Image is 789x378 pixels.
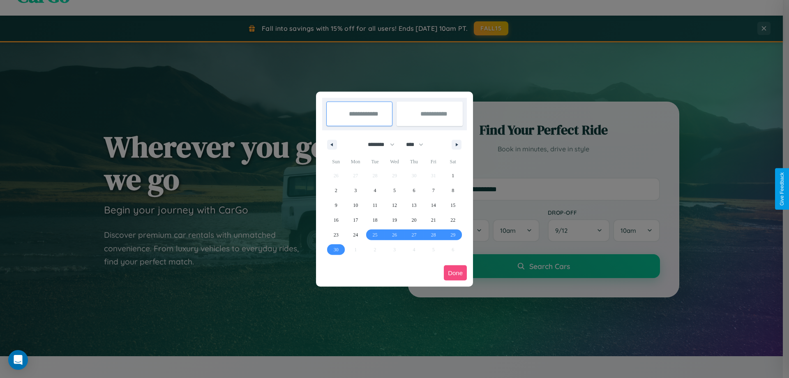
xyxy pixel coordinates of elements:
[326,242,346,257] button: 30
[392,198,397,213] span: 12
[444,265,467,281] button: Done
[779,172,785,206] div: Give Feedback
[443,155,463,168] span: Sat
[373,213,378,227] span: 18
[385,213,404,227] button: 19
[432,183,435,198] span: 7
[404,213,424,227] button: 20
[346,198,365,213] button: 10
[374,183,376,198] span: 4
[431,198,436,213] span: 14
[452,183,454,198] span: 8
[424,213,443,227] button: 21
[365,183,385,198] button: 4
[443,183,463,198] button: 8
[365,155,385,168] span: Tue
[411,213,416,227] span: 20
[385,155,404,168] span: Wed
[424,227,443,242] button: 28
[392,213,397,227] span: 19
[354,183,357,198] span: 3
[326,227,346,242] button: 23
[404,198,424,213] button: 13
[450,213,455,227] span: 22
[326,183,346,198] button: 2
[346,227,365,242] button: 24
[353,198,358,213] span: 10
[365,198,385,213] button: 11
[404,155,424,168] span: Thu
[424,183,443,198] button: 7
[424,198,443,213] button: 14
[392,227,397,242] span: 26
[353,213,358,227] span: 17
[404,227,424,242] button: 27
[346,155,365,168] span: Mon
[346,213,365,227] button: 17
[373,198,378,213] span: 11
[326,213,346,227] button: 16
[450,198,455,213] span: 15
[431,227,436,242] span: 28
[334,242,339,257] span: 30
[346,183,365,198] button: 3
[443,227,463,242] button: 29
[365,227,385,242] button: 25
[8,350,28,370] div: Open Intercom Messenger
[452,168,454,183] span: 1
[373,227,378,242] span: 25
[411,198,416,213] span: 13
[335,198,337,213] span: 9
[385,183,404,198] button: 5
[450,227,455,242] span: 29
[413,183,415,198] span: 6
[326,198,346,213] button: 9
[385,198,404,213] button: 12
[353,227,358,242] span: 24
[365,213,385,227] button: 18
[334,227,339,242] span: 23
[424,155,443,168] span: Fri
[385,227,404,242] button: 26
[404,183,424,198] button: 6
[326,155,346,168] span: Sun
[334,213,339,227] span: 16
[431,213,436,227] span: 21
[411,227,416,242] span: 27
[335,183,337,198] span: 2
[443,168,463,183] button: 1
[443,213,463,227] button: 22
[443,198,463,213] button: 15
[393,183,396,198] span: 5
